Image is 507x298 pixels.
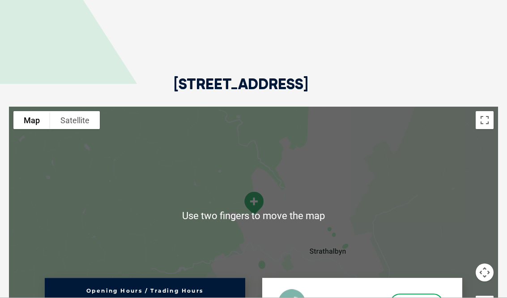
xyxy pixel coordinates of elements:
button: Show street map [13,111,50,129]
button: Map camera controls [476,263,494,281]
button: Toggle fullscreen view [476,111,494,129]
button: Show satellite imagery [50,111,100,129]
h2: [STREET_ADDRESS] [174,77,308,107]
h6: Opening Hours / Trading Hours [49,288,241,294]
